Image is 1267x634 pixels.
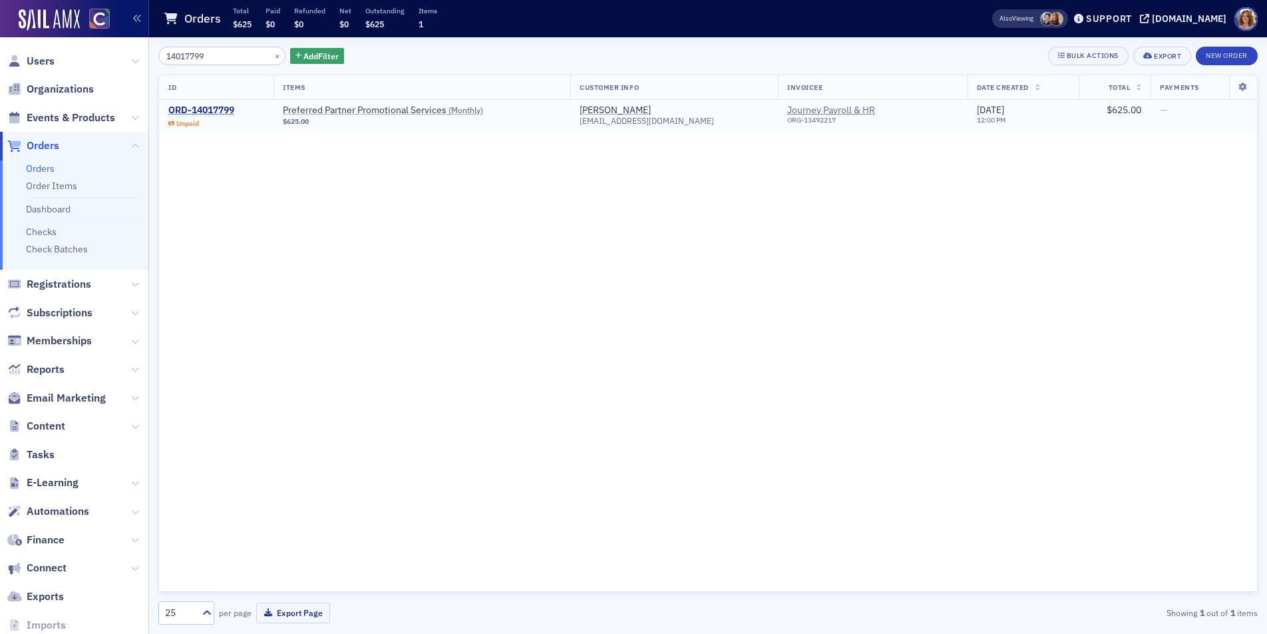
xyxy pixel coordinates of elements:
input: Search… [158,47,285,65]
a: Memberships [7,334,92,348]
span: Invoicee [787,83,822,92]
label: per page [219,607,252,619]
span: Subscriptions [27,306,92,320]
div: Also [999,14,1012,23]
span: Profile [1234,7,1258,31]
a: Events & Products [7,111,115,125]
span: $0 [266,19,275,29]
button: AddFilter [290,48,345,65]
span: [EMAIL_ADDRESS][DOMAIN_NAME] [580,116,714,126]
span: — [1160,104,1167,116]
a: Journey Payroll & HR [787,105,908,117]
span: Content [27,419,65,434]
span: Add Filter [303,50,339,62]
img: SailAMX [19,9,80,31]
span: Customer Info [580,83,639,92]
a: [PERSON_NAME] [580,105,651,117]
span: $625 [233,19,252,29]
button: Bulk Actions [1048,47,1129,65]
span: Finance [27,533,65,547]
span: Registrations [27,277,91,292]
h1: Orders [184,11,221,27]
p: Total [233,6,252,15]
a: Imports [7,618,66,633]
span: E-Learning [27,475,79,490]
img: SailAMX [89,9,110,29]
span: Organizations [27,82,94,97]
div: Support [1086,13,1132,25]
button: [DOMAIN_NAME] [1140,14,1231,23]
span: Email Marketing [27,391,106,406]
span: Users [27,54,55,69]
div: Bulk Actions [1067,52,1119,59]
span: Items [283,83,305,92]
span: ( Monthly ) [449,105,483,115]
span: 1 [419,19,423,29]
div: ORG-13492217 [787,116,908,129]
a: Organizations [7,82,94,97]
button: Export [1133,47,1191,65]
a: Orders [26,162,55,174]
span: Exports [27,589,64,604]
p: Refunded [294,6,325,15]
span: [DATE] [977,104,1004,116]
span: Total [1109,83,1131,92]
a: Registrations [7,277,91,292]
a: Dashboard [26,203,71,215]
a: Finance [7,533,65,547]
a: ORD-14017799 [168,105,234,117]
span: Events & Products [27,111,115,125]
a: Preferred Partner Promotional Services (Monthly) [283,105,483,117]
a: Exports [7,589,64,604]
span: $625 [365,19,384,29]
a: Connect [7,561,67,575]
button: New Order [1196,47,1258,65]
strong: 1 [1197,607,1206,619]
a: Subscriptions [7,306,92,320]
a: View Homepage [80,9,110,31]
span: Journey Payroll & HR [787,105,958,130]
span: Connect [27,561,67,575]
div: Unpaid [176,119,199,128]
span: Date Created [977,83,1029,92]
a: Users [7,54,55,69]
a: Orders [7,139,59,153]
span: Tasks [27,448,55,462]
span: $625.00 [1107,104,1141,116]
p: Outstanding [365,6,405,15]
span: $0 [294,19,303,29]
span: Preferred Partner Promotional Services [283,105,483,117]
button: × [271,49,283,61]
a: New Order [1196,49,1258,61]
div: 25 [165,606,194,620]
time: 12:00 PM [977,115,1006,125]
span: $0 [339,19,349,29]
span: Sheila Duggan [1049,12,1063,26]
span: Memberships [27,334,92,348]
a: Check Batches [26,243,88,255]
span: Viewing [999,14,1033,23]
a: Content [7,419,65,434]
div: Export [1154,53,1181,60]
a: Email Marketing [7,391,106,406]
a: Order Items [26,180,77,192]
span: ID [168,83,176,92]
p: Items [419,6,437,15]
span: $625.00 [283,117,309,126]
strong: 1 [1228,607,1237,619]
p: Paid [266,6,280,15]
div: Showing out of items [900,607,1258,619]
span: Pamela Galey-Coleman [1040,12,1054,26]
a: Tasks [7,448,55,462]
a: Reports [7,362,65,377]
span: Reports [27,362,65,377]
div: [DOMAIN_NAME] [1152,13,1226,25]
a: Checks [26,226,57,238]
button: Export Page [256,603,330,623]
a: E-Learning [7,475,79,490]
a: Automations [7,504,89,519]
